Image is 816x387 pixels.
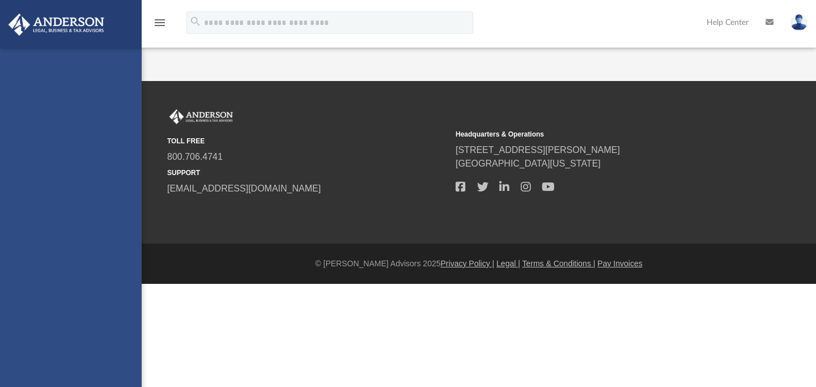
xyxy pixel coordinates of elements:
[142,258,816,270] div: © [PERSON_NAME] Advisors 2025
[456,145,620,155] a: [STREET_ADDRESS][PERSON_NAME]
[153,16,167,29] i: menu
[496,259,520,268] a: Legal |
[456,129,736,139] small: Headquarters & Operations
[456,159,601,168] a: [GEOGRAPHIC_DATA][US_STATE]
[167,136,448,146] small: TOLL FREE
[597,259,642,268] a: Pay Invoices
[522,259,596,268] a: Terms & Conditions |
[790,14,807,31] img: User Pic
[167,168,448,178] small: SUPPORT
[189,15,202,28] i: search
[5,14,108,36] img: Anderson Advisors Platinum Portal
[153,22,167,29] a: menu
[167,184,321,193] a: [EMAIL_ADDRESS][DOMAIN_NAME]
[167,109,235,124] img: Anderson Advisors Platinum Portal
[441,259,495,268] a: Privacy Policy |
[167,152,223,161] a: 800.706.4741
